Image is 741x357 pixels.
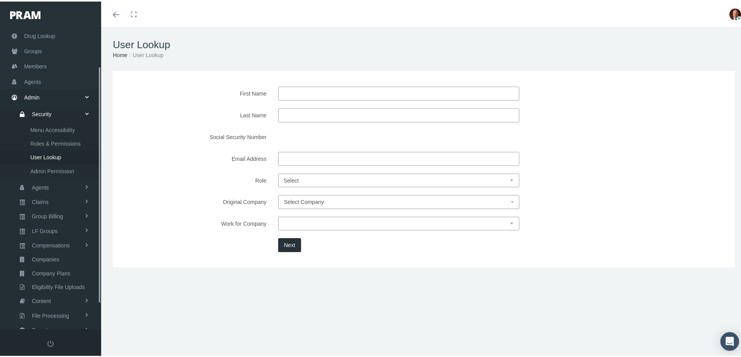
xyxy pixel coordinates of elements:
[127,49,163,58] li: User Lookup
[121,129,272,143] label: Social Security Number
[24,27,55,42] span: Drug Lookup
[113,37,735,49] h1: User Lookup
[30,163,74,176] span: Admin Permission
[121,172,272,186] label: Role
[10,10,40,17] img: PRAM_20_x_78.png
[121,150,272,164] label: Email Address
[32,265,70,279] span: Company Plans
[284,197,324,204] span: Select Company
[24,89,40,103] span: Admin
[32,308,69,321] span: File Processing
[32,179,49,193] span: Agents
[121,107,272,121] label: Last Name
[32,106,52,119] span: Security
[32,208,63,221] span: Group Billing
[32,237,70,251] span: Compensations
[32,293,51,306] span: Content
[32,279,85,292] span: Eligibility File Uploads
[729,7,741,19] img: S_Profile_Picture_693.jpg
[113,51,127,57] a: Home
[121,215,272,229] label: Work for Company
[720,331,739,349] div: Open Intercom Messenger
[32,322,51,335] span: Reports
[24,73,41,88] span: Agents
[30,136,81,149] span: Roles & Permissions
[30,149,61,162] span: User Lookup
[32,223,58,236] span: LF Groups
[24,57,47,72] span: Members
[32,194,49,207] span: Claims
[24,42,42,57] span: Groups
[121,85,272,99] label: First Name
[30,122,75,135] span: Menu Accessibility
[278,237,301,251] button: Next
[121,193,272,207] label: Original Company
[32,251,60,265] span: Companies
